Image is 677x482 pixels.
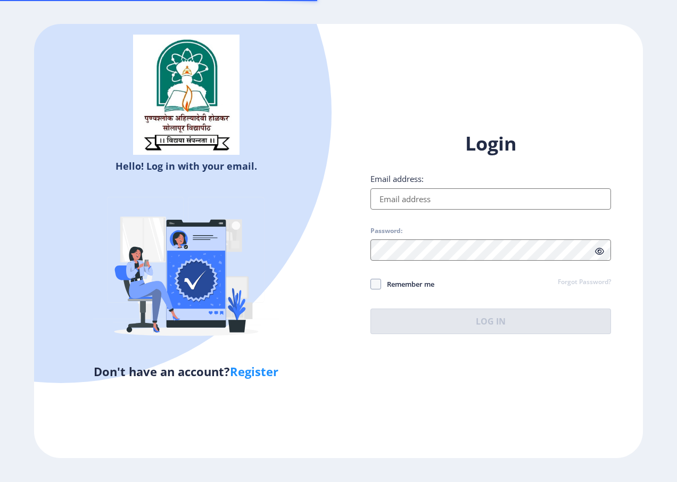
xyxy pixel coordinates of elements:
[370,309,611,334] button: Log In
[558,278,611,287] a: Forgot Password?
[230,363,278,379] a: Register
[370,227,402,235] label: Password:
[370,188,611,210] input: Email address
[133,35,240,155] img: sulogo.png
[93,177,279,363] img: Verified-rafiki.svg
[370,173,424,184] label: Email address:
[381,278,434,290] span: Remember me
[370,131,611,156] h1: Login
[42,363,331,380] h5: Don't have an account?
